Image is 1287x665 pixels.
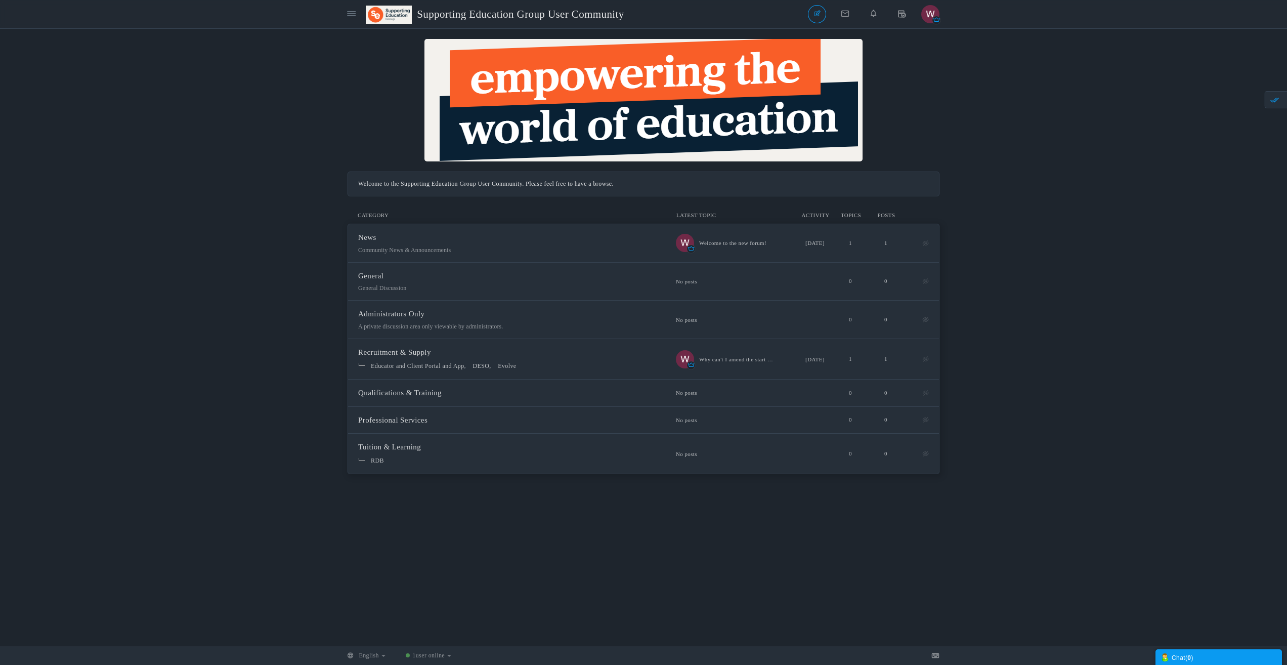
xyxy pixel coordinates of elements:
[358,235,376,241] a: News
[676,278,833,284] i: No posts
[1185,654,1193,661] span: ( )
[417,3,632,26] span: Supporting Education Group User Community
[1161,652,1277,662] div: Chat
[849,240,852,246] span: 1
[358,311,424,317] a: Administrators Only
[358,180,929,188] div: Welcome to the Supporting Education Group User Community. Please feel free to have a browse.
[797,350,833,368] time: [DATE]
[869,212,904,219] li: Posts
[473,362,491,369] a: DESO
[358,310,424,318] span: Administrators Only
[699,350,775,368] a: Why can't I amend the start and end time of a booking
[358,389,442,397] span: Qualifications & Training
[676,234,694,252] img: 5xHa99fWrB0hYO9mUFABYIUVEAYKnICqMACwyoKACwVGSFUYAFBlQUAFgqssIowAIDKgoALBVZYRRggQEVBQCWiqwwCrDAgIo...
[884,450,887,456] span: 0
[884,356,887,362] span: 1
[676,350,694,368] img: 5xHa99fWrB0hYO9mUFABYIUVEAYKnICqMACwyoKACwVGSFUYAFBlQUAFgqssIowAIDKgoALBVZYRRggQEVBQCWiqwwCrDAgIo...
[358,390,442,396] a: Qualifications & Training
[358,212,656,219] li: Category
[676,390,833,396] i: No posts
[833,212,869,219] li: Topics
[798,212,833,219] span: Activity
[849,450,852,456] span: 0
[849,278,852,284] span: 0
[676,417,833,423] i: No posts
[797,234,833,252] time: [DATE]
[359,652,378,659] span: English
[849,390,852,396] span: 0
[358,416,427,424] span: Professional Services
[884,390,887,396] span: 0
[366,3,632,26] a: Supporting Education Group User Community
[366,6,417,24] img: SEG.png
[676,317,833,323] i: No posts
[676,212,716,218] span: Latest Topic
[371,362,466,369] a: Educator and Client Portal and App
[676,451,833,457] i: No posts
[358,418,427,424] a: Professional Services
[849,417,852,423] span: 0
[884,417,887,423] span: 0
[406,652,451,659] a: 1
[884,278,887,284] span: 0
[884,316,887,322] span: 0
[358,350,431,356] a: Recruitment & Supply
[358,443,421,451] span: Tuition & Learning
[498,362,516,369] a: Evolve
[849,316,852,322] span: 0
[849,356,852,362] span: 1
[358,273,383,279] a: General
[884,240,887,246] span: 1
[358,233,376,241] span: News
[358,348,431,356] span: Recruitment & Supply
[921,5,939,23] img: 5xHa99fWrB0hYO9mUFABYIUVEAYKnICqMACwyoKACwVGSFUYAFBlQUAFgqssIowAIDKgoALBVZYRRggQEVBQCWiqwwCrDAgIo...
[416,652,445,659] span: user online
[699,234,766,252] a: Welcome to the new forum!
[358,272,383,280] span: General
[371,457,384,464] a: RDB
[1187,654,1191,661] strong: 0
[358,444,421,450] a: Tuition & Learning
